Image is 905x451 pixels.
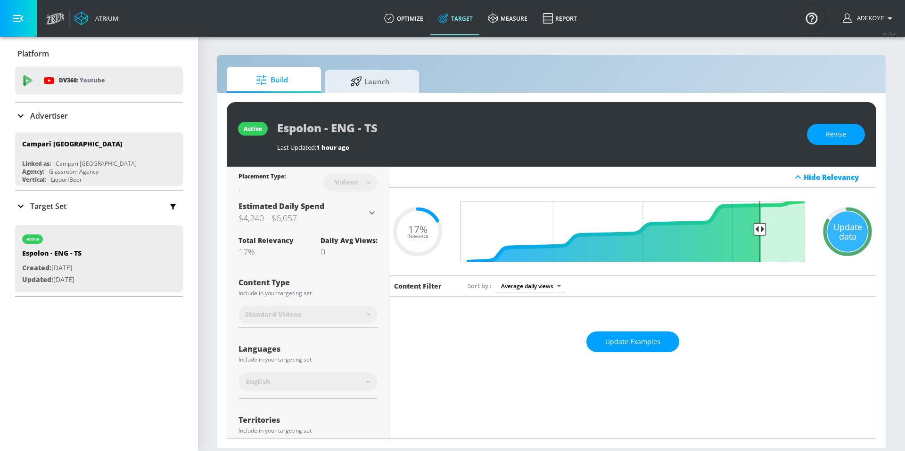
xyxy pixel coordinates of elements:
[244,125,262,133] div: active
[321,236,378,245] div: Daily Avg Views:
[22,176,46,184] div: Vertical:
[22,160,51,168] div: Linked as:
[26,237,39,242] div: active
[496,280,565,292] div: Average daily views
[239,372,378,391] div: English
[468,282,492,290] span: Sort by
[407,234,428,239] span: Relevance
[408,224,428,234] span: 17%
[239,290,378,296] div: Include in your targeting set
[239,428,378,434] div: Include in your targeting set
[827,211,868,252] div: Update data
[480,1,535,35] a: measure
[239,246,294,258] div: 17%
[91,14,118,23] div: Atrium
[431,1,480,35] a: Target
[15,225,183,292] div: activeEspolon - ENG - TSCreated:[DATE]Updated:[DATE]
[277,143,798,152] div: Last Updated:
[239,416,378,424] div: Territories
[15,40,183,67] div: Platform
[22,249,82,262] div: Espolon - ENG - TS
[22,275,53,284] span: Updated:
[334,70,406,93] span: Launch
[15,191,183,222] div: Target Set
[15,103,183,129] div: Advertiser
[321,246,378,258] div: 0
[15,132,183,186] div: Campari [GEOGRAPHIC_DATA]Linked as:Campari [GEOGRAPHIC_DATA]Agency:Glassroom AgencyVertical:Liquo...
[22,139,123,148] div: Campari [GEOGRAPHIC_DATA]
[798,5,825,31] button: Open Resource Center
[843,13,896,24] button: Adekoye
[239,279,378,286] div: Content Type
[389,167,876,188] div: Hide Relevancy
[239,236,294,245] div: Total Relevancy
[239,211,366,225] h3: $4,240 - $6,057
[535,1,584,35] a: Report
[853,15,884,22] span: login as: adekoye.oladapo@zefr.com
[804,172,871,182] div: Hide Relevancy
[316,143,349,152] span: 1 hour ago
[394,282,442,290] h6: Content Filter
[455,201,810,262] input: Final Threshold
[807,124,865,145] button: Revise
[605,336,660,348] span: Update Examples
[30,201,66,211] p: Target Set
[586,331,679,353] button: Update Examples
[826,129,846,140] span: Revise
[22,262,82,274] p: [DATE]
[74,11,118,25] a: Atrium
[239,201,378,225] div: Estimated Daily Spend$4,240 - $6,057
[30,111,68,121] p: Advertiser
[80,75,105,85] p: Youtube
[239,172,286,182] div: Placement Type:
[239,201,324,211] span: Estimated Daily Spend
[239,345,378,353] div: Languages
[239,357,378,362] div: Include in your targeting set
[236,69,308,91] span: Build
[330,178,362,186] div: Videos
[49,168,99,176] div: Glassroom Agency
[15,66,183,95] div: DV360: Youtube
[245,310,301,319] span: Standard Videos
[59,75,105,86] p: DV360:
[51,176,82,184] div: Liquor/Beer
[56,160,137,168] div: Campari [GEOGRAPHIC_DATA]
[22,274,82,286] p: [DATE]
[17,48,49,59] p: Platform
[22,168,44,176] div: Agency:
[882,31,896,36] span: v 4.25.4
[377,1,431,35] a: optimize
[22,263,51,272] span: Created:
[246,377,270,387] span: English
